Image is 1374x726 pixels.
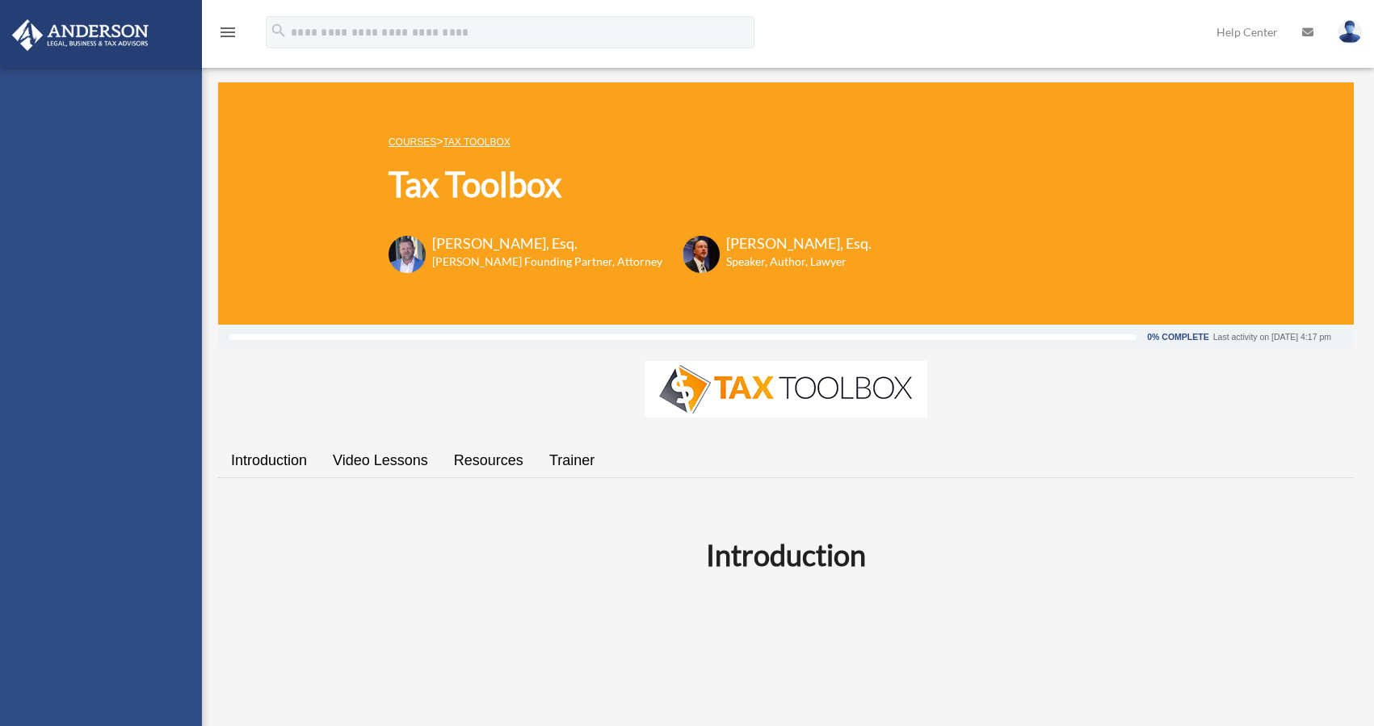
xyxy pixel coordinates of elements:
[1213,333,1331,342] div: Last activity on [DATE] 4:17 pm
[228,535,1344,575] h2: Introduction
[7,19,153,51] img: Anderson Advisors Platinum Portal
[536,438,607,484] a: Trainer
[389,236,426,273] img: Toby-circle-head.png
[1338,20,1362,44] img: User Pic
[389,161,872,208] h1: Tax Toolbox
[432,233,662,254] h3: [PERSON_NAME], Esq.
[270,22,288,40] i: search
[218,28,237,42] a: menu
[218,438,320,484] a: Introduction
[432,254,662,270] h6: [PERSON_NAME] Founding Partner, Attorney
[443,136,510,148] a: Tax Toolbox
[1147,333,1208,342] div: 0% Complete
[389,136,436,148] a: COURSES
[726,254,851,270] h6: Speaker, Author, Lawyer
[389,132,872,152] p: >
[726,233,872,254] h3: [PERSON_NAME], Esq.
[683,236,720,273] img: Scott-Estill-Headshot.png
[218,23,237,42] i: menu
[441,438,536,484] a: Resources
[320,438,441,484] a: Video Lessons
